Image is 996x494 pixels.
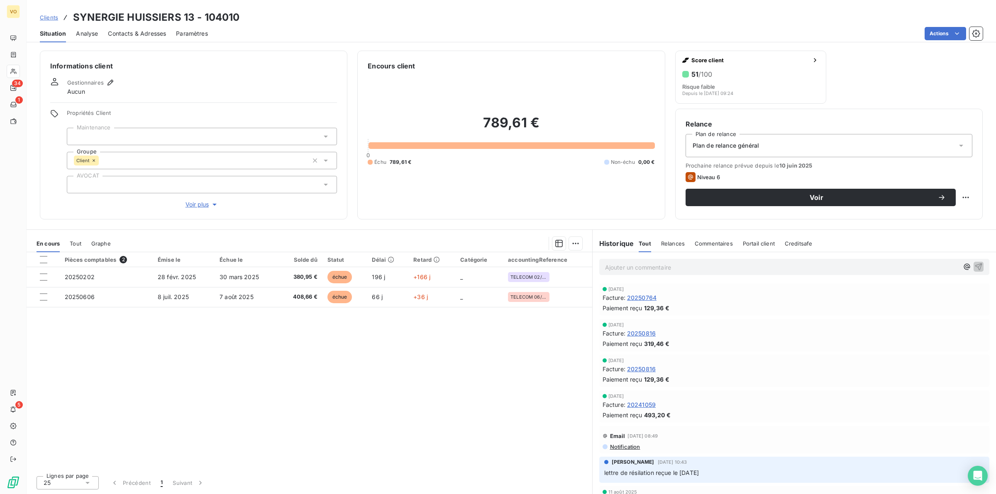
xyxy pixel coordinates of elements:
span: Facture : [603,293,625,302]
span: 319,46 € [644,339,669,348]
span: 1 [15,96,23,104]
span: Aucun [67,88,85,96]
span: Propriétés Client [67,110,337,121]
input: Ajouter une valeur [74,133,81,140]
span: 5 [15,401,23,409]
input: Ajouter une valeur [99,157,105,164]
span: [DATE] [608,394,624,399]
span: [DATE] [608,287,624,292]
button: Voir plus [67,200,337,209]
button: 1 [156,474,168,492]
span: 380,95 € [283,273,317,281]
span: 20241059 [627,400,656,409]
div: accountingReference [508,256,587,263]
span: Paiement reçu [603,304,642,312]
span: [DATE] 10:43 [658,460,687,465]
span: Situation [40,29,66,38]
button: Suivant [168,474,210,492]
h6: 51 [691,70,712,78]
span: TELECOM 06/25 [510,294,547,299]
span: Non-échu [611,158,635,166]
span: 20250816 [627,365,656,373]
span: Score client [691,57,809,63]
h2: 789,61 € [368,114,654,139]
button: Score client51/100Risque faibleDepuis le [DATE] 09:24 [675,51,827,104]
span: 8 juil. 2025 [158,293,189,300]
span: [DATE] [608,358,624,363]
div: Délai [372,256,403,263]
div: Open Intercom Messenger [968,466,988,486]
span: 129,36 € [644,304,669,312]
span: Commentaires [695,240,733,247]
button: Actions [925,27,966,40]
span: 34 [12,80,23,87]
span: Échu [374,158,386,166]
span: /100 [698,70,712,78]
span: Clients [40,14,58,21]
span: Paramètres [176,29,208,38]
span: 30 mars 2025 [220,273,259,280]
span: _ [460,273,463,280]
h6: Encours client [368,61,415,71]
span: [DATE] 08:49 [627,433,658,438]
span: Paiement reçu [603,339,642,348]
span: 2 [120,256,127,263]
span: Contacts & Adresses [108,29,166,38]
span: 20250202 [65,273,95,280]
div: Retard [413,256,450,263]
span: 1 [161,479,163,487]
span: +36 j [413,293,428,300]
span: 129,36 € [644,375,669,384]
span: Creditsafe [785,240,813,247]
span: Facture : [603,400,625,409]
span: échue [327,291,352,303]
span: 25 [44,479,51,487]
div: Échue le [220,256,273,263]
a: Clients [40,13,58,22]
span: 7 août 2025 [220,293,254,300]
span: 196 j [372,273,385,280]
span: Voir plus [186,200,219,209]
span: 789,61 € [390,158,411,166]
span: Paiement reçu [603,375,642,384]
span: Graphe [91,240,111,247]
span: Facture : [603,365,625,373]
span: TELECOM 02/25 [510,275,547,280]
span: Niveau 6 [697,174,720,180]
span: 28 févr. 2025 [158,273,196,280]
h3: SYNERGIE HUISSIERS 13 - 104010 [73,10,240,25]
span: En cours [37,240,60,247]
span: lettre de résilation reçue le [DATE] [604,469,699,476]
span: [PERSON_NAME] [612,458,654,466]
span: Gestionnaires [67,79,104,86]
span: Plan de relance général [693,141,759,150]
span: Tout [70,240,81,247]
span: Relances [661,240,685,247]
span: _ [460,293,463,300]
span: 0,00 € [638,158,655,166]
span: 20250764 [627,293,657,302]
span: Client [76,158,90,163]
div: Émise le [158,256,210,263]
h6: Informations client [50,61,337,71]
span: 20250606 [65,293,95,300]
span: Facture : [603,329,625,338]
span: 20250816 [627,329,656,338]
span: Tout [639,240,651,247]
div: Statut [327,256,362,263]
span: Paiement reçu [603,411,642,419]
h6: Relance [686,119,972,129]
h6: Historique [593,238,634,248]
input: Ajouter une valeur [74,181,81,188]
button: Précédent [105,474,156,492]
span: 66 j [372,293,383,300]
img: Logo LeanPay [7,476,20,489]
div: Pièces comptables [65,256,148,263]
span: 0 [366,152,370,158]
span: 408,66 € [283,293,317,301]
span: Portail client [743,240,775,247]
span: Notification [609,443,640,450]
span: Email [610,433,625,439]
span: Analyse [76,29,98,38]
span: +166 j [413,273,430,280]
